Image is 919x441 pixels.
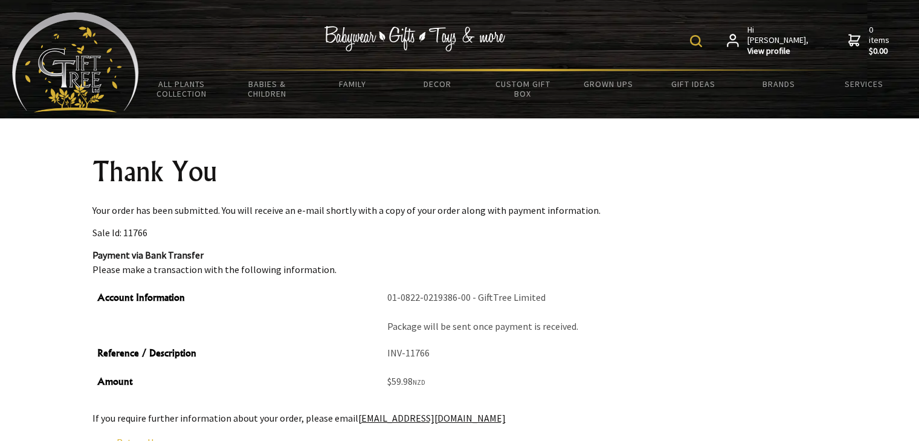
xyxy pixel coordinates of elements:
p: If you require further information about your order, please email [92,411,827,425]
strong: Payment via Bank Transfer [92,249,204,261]
p: Please make a transaction with the following information. [92,248,827,277]
a: Services [822,71,907,97]
span: Hi [PERSON_NAME], [747,25,810,57]
p: Your order has been submitted. You will receive an e-mail shortly with a copy of your order along... [92,203,827,217]
h1: Thank You [92,157,827,186]
a: Family [309,71,395,97]
strong: View profile [747,46,810,57]
img: Babywear - Gifts - Toys & more [324,26,505,51]
span: NZD [413,378,425,387]
div: $59.98 [387,373,822,391]
a: Babies & Children [224,71,309,106]
span: Account Information [97,290,381,307]
span: Reference / Description [97,346,381,363]
span: 0 items [869,24,892,57]
a: Grown Ups [566,71,651,97]
span: Amount [97,374,381,391]
strong: $0.00 [869,46,892,57]
a: 0 items$0.00 [848,25,892,57]
a: Brands [737,71,822,97]
img: product search [690,35,702,47]
a: Gift Ideas [651,71,736,97]
a: Decor [395,71,480,97]
a: [EMAIL_ADDRESS][DOMAIN_NAME] [358,412,506,424]
a: Custom Gift Box [480,71,566,106]
a: All Plants Collection [139,71,224,106]
a: Hi [PERSON_NAME],View profile [727,25,810,57]
div: INV-11766 [387,344,822,363]
div: 01-0822-0219386-00 - GiftTree Limited Package will be sent once payment is received. [387,289,822,335]
p: Sale Id: 11766 [92,225,827,240]
img: Babyware - Gifts - Toys and more... [12,12,139,112]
